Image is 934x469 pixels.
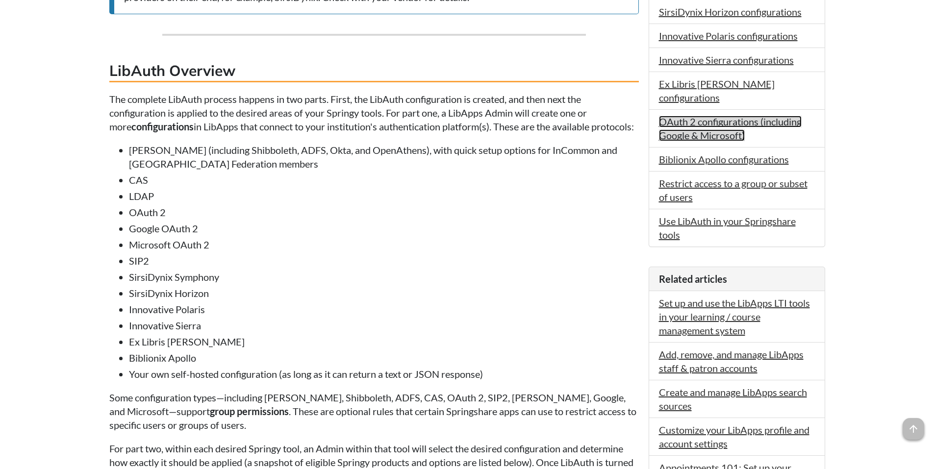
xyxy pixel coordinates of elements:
h3: LibAuth Overview [109,60,639,82]
span: Related articles [659,273,727,285]
li: Your own self-hosted configuration (as long as it can return a text or JSON response) [129,367,639,381]
a: Add, remove, and manage LibApps staff & patron accounts [659,348,804,374]
li: Biblionix Apollo [129,351,639,365]
a: Ex Libris [PERSON_NAME] configurations [659,78,775,103]
a: Innovative Polaris configurations [659,30,798,42]
strong: configurations [131,121,194,132]
a: Restrict access to a group or subset of users [659,177,808,203]
span: arrow_upward [903,418,924,440]
li: Microsoft OAuth 2 [129,238,639,251]
li: SirsiDynix Horizon [129,286,639,300]
a: Set up and use the LibApps LTI tools in your learning / course management system [659,297,810,336]
p: Some configuration types—including [PERSON_NAME], Shibboleth, ADFS, CAS, OAuth 2, SIP2, [PERSON_N... [109,391,639,432]
a: SirsiDynix Horizon configurations [659,6,802,18]
a: Biblionix Apollo configurations [659,153,789,165]
a: arrow_upward [903,419,924,431]
a: Use LibAuth in your Springshare tools [659,215,796,241]
li: Google OAuth 2 [129,222,639,235]
p: The complete LibAuth process happens in two parts. First, the LibAuth configuration is created, a... [109,92,639,133]
li: OAuth 2 [129,205,639,219]
a: Innovative Sierra configurations [659,54,794,66]
li: SIP2 [129,254,639,268]
li: Innovative Sierra [129,319,639,332]
li: [PERSON_NAME] (including Shibboleth, ADFS, Okta, and OpenAthens), with quick setup options for In... [129,143,639,171]
li: SirsiDynix Symphony [129,270,639,284]
li: Ex Libris [PERSON_NAME] [129,335,639,348]
a: OAuth 2 configurations (including Google & Microsoft) [659,116,802,141]
li: Innovative Polaris [129,302,639,316]
strong: group permissions [210,405,289,417]
a: Customize your LibApps profile and account settings [659,424,809,449]
li: LDAP [129,189,639,203]
li: CAS [129,173,639,187]
a: Create and manage LibApps search sources [659,386,807,412]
